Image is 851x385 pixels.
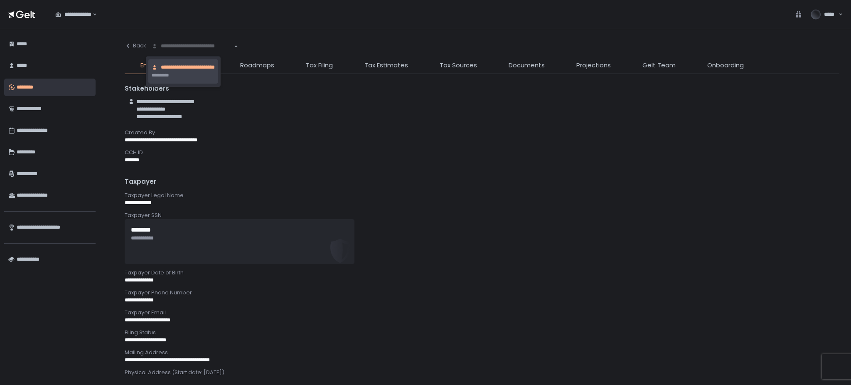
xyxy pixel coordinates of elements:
[146,37,238,55] div: Search for option
[50,6,97,23] div: Search for option
[240,61,274,70] span: Roadmaps
[189,61,209,70] span: To-Do
[364,61,408,70] span: Tax Estimates
[125,177,839,187] div: Taxpayer
[509,61,545,70] span: Documents
[125,269,839,276] div: Taxpayer Date of Birth
[152,42,233,50] input: Search for option
[125,212,839,219] div: Taxpayer SSN
[125,289,839,296] div: Taxpayer Phone Number
[91,10,92,19] input: Search for option
[125,37,146,54] button: Back
[125,129,839,136] div: Created By
[125,192,839,199] div: Taxpayer Legal Name
[576,61,611,70] span: Projections
[707,61,744,70] span: Onboarding
[125,369,839,376] div: Physical Address (Start date: [DATE])
[642,61,676,70] span: Gelt Team
[125,309,839,316] div: Taxpayer Email
[306,61,333,70] span: Tax Filing
[125,349,839,356] div: Mailing Address
[125,42,146,49] div: Back
[440,61,477,70] span: Tax Sources
[140,61,157,70] span: Entity
[125,84,839,94] div: Stakeholders
[125,329,839,336] div: Filing Status
[125,149,839,156] div: CCH ID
